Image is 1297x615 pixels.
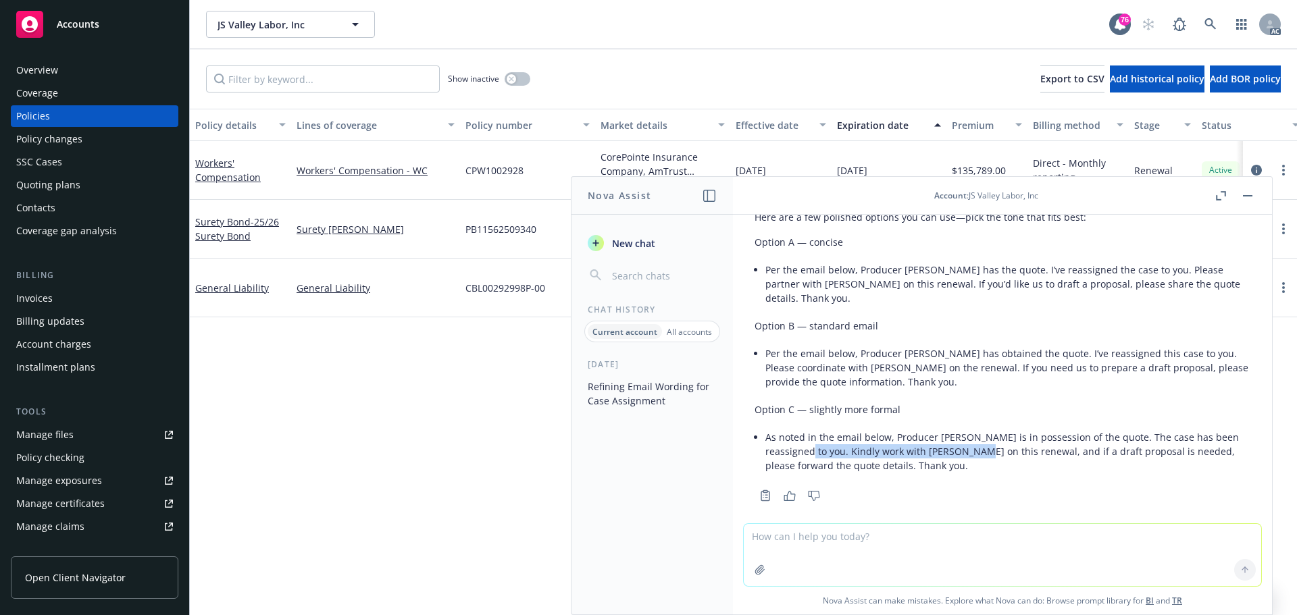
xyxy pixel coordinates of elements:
div: Policies [16,105,50,127]
div: Policy changes [16,128,82,150]
span: New chat [609,236,655,250]
a: Policy checking [11,447,178,469]
span: PB11562509340 [465,222,536,236]
div: Account charges [16,333,91,355]
p: Here are a few polished options you can use—pick the tone that fits best: [755,210,1250,224]
div: Invoices [16,288,53,309]
button: New chat [582,231,722,255]
span: Active [1207,164,1234,176]
button: Policy number [460,109,595,141]
li: Per the email below, Producer [PERSON_NAME] has the quote. I’ve reassigned the case to you. Pleas... [765,260,1250,308]
a: Invoices [11,288,178,309]
span: Add BOR policy [1210,72,1281,85]
a: Manage files [11,424,178,446]
div: CorePointe Insurance Company, AmTrust Financial Services, Risico Insurance Services, Inc. [601,150,725,178]
div: Market details [601,118,710,132]
div: SSC Cases [16,151,62,173]
button: Effective date [730,109,832,141]
div: Installment plans [16,356,95,378]
button: JS Valley Labor, Inc [206,11,375,38]
li: As noted in the email below, Producer [PERSON_NAME] is in possession of the quote. The case has b... [765,427,1250,475]
div: Premium [952,118,1007,132]
span: Open Client Navigator [25,570,126,585]
div: Policy details [195,118,271,132]
a: more [1275,221,1292,237]
button: Billing method [1027,109,1129,141]
span: CPW1002928 [465,163,524,178]
div: 76 [1119,11,1131,23]
a: Manage certificates [11,493,178,514]
svg: Copy to clipboard [759,489,771,502]
div: Policy checking [16,447,84,469]
div: Status [1202,118,1284,132]
div: Stage [1134,118,1176,132]
a: Policies [11,105,178,127]
button: Market details [595,109,730,141]
div: Coverage gap analysis [16,220,117,242]
a: Surety Bond [195,215,279,242]
span: [DATE] [736,163,766,178]
a: Surety [PERSON_NAME] [297,222,455,236]
p: Option A — concise [755,235,1250,249]
a: Billing updates [11,311,178,332]
a: Switch app [1228,11,1255,38]
p: All accounts [667,326,712,338]
a: Contacts [11,197,178,219]
a: General Liability [195,282,269,294]
a: Account charges [11,333,178,355]
input: Search chats [609,266,717,285]
div: Manage BORs [16,539,80,560]
span: $135,789.00 [952,163,1006,178]
div: Manage exposures [16,470,102,491]
button: Thumbs down [803,486,825,505]
span: Direct - Monthly reporting [1033,156,1123,184]
span: CBL00292998P-00 [465,281,545,295]
a: Report a Bug [1166,11,1193,38]
p: Option C — slightly more formal [755,402,1250,417]
span: JS Valley Labor, Inc [218,18,334,32]
a: Installment plans [11,356,178,378]
button: Policy details [190,109,291,141]
a: Search [1197,11,1224,38]
a: Manage claims [11,516,178,537]
div: Manage files [16,424,74,446]
a: Manage exposures [11,470,178,491]
button: Refining Email Wording for Case Assignment [582,375,722,412]
button: Stage [1129,109,1196,141]
div: Policy number [465,118,575,132]
div: Contacts [16,197,55,219]
li: Per the email below, Producer [PERSON_NAME] has obtained the quote. I’ve reassigned this case to ... [765,344,1250,392]
div: : JS Valley Labor, Inc [934,190,1038,201]
div: Billing [11,269,178,282]
div: Chat History [571,304,733,315]
a: Workers' Compensation [195,157,261,184]
a: Manage BORs [11,539,178,560]
span: Show inactive [448,73,499,84]
div: Manage claims [16,516,84,537]
a: SSC Cases [11,151,178,173]
button: Lines of coverage [291,109,460,141]
button: Export to CSV [1040,65,1104,92]
a: Coverage gap analysis [11,220,178,242]
span: Accounts [57,19,99,30]
span: Add historical policy [1110,72,1204,85]
button: Add BOR policy [1210,65,1281,92]
a: Overview [11,59,178,81]
span: Account [934,190,967,201]
span: Nova Assist can make mistakes. Explore what Nova can do: Browse prompt library for and [738,587,1267,614]
p: Option B — standard email [755,319,1250,333]
a: Accounts [11,5,178,43]
div: Manage certificates [16,493,105,514]
a: Workers' Compensation - WC [297,163,455,178]
button: Add historical policy [1110,65,1204,92]
div: Lines of coverage [297,118,440,132]
a: Start snowing [1135,11,1162,38]
h1: Nova Assist [588,188,651,203]
div: Billing updates [16,311,84,332]
p: Current account [592,326,657,338]
div: Expiration date [837,118,926,132]
span: Renewal [1134,163,1173,178]
a: BI [1146,595,1154,606]
div: Tools [11,405,178,419]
